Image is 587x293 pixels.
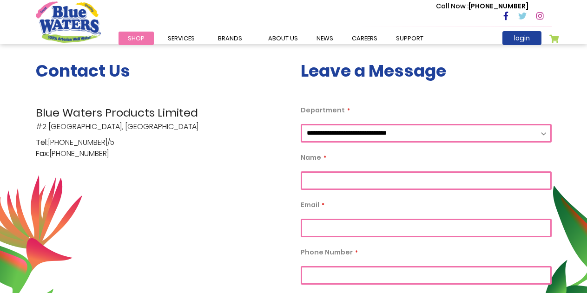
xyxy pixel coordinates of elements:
[36,137,48,148] span: Tel:
[218,34,242,43] span: Brands
[436,1,468,11] span: Call Now :
[307,32,343,45] a: News
[36,61,287,81] h3: Contact Us
[301,153,321,162] span: Name
[301,200,319,209] span: Email
[301,105,345,115] span: Department
[36,148,49,159] span: Fax:
[36,104,287,132] p: #2 [GEOGRAPHIC_DATA], [GEOGRAPHIC_DATA]
[301,61,552,81] h3: Leave a Message
[36,1,101,42] a: store logo
[502,31,541,45] a: login
[128,34,145,43] span: Shop
[387,32,433,45] a: support
[343,32,387,45] a: careers
[436,1,528,11] p: [PHONE_NUMBER]
[168,34,195,43] span: Services
[36,137,287,159] p: [PHONE_NUMBER]/5 [PHONE_NUMBER]
[36,104,287,121] span: Blue Waters Products Limited
[301,247,353,257] span: Phone Number
[259,32,307,45] a: about us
